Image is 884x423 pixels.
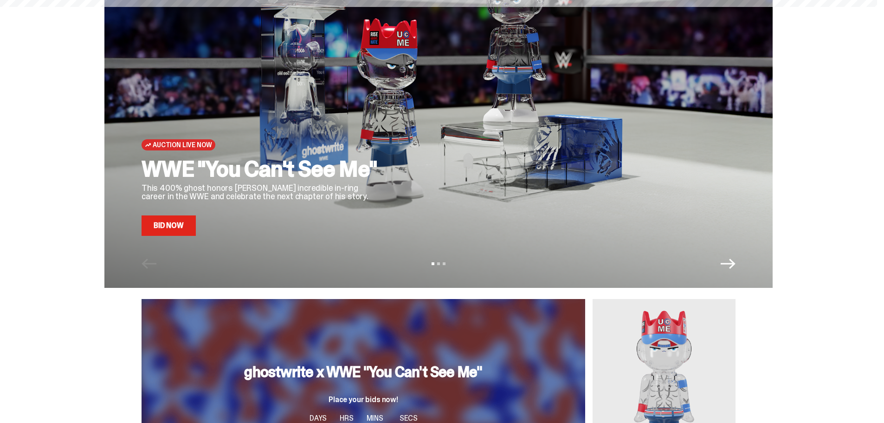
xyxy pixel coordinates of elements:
[142,215,196,236] a: Bid Now
[244,364,482,379] h3: ghostwrite x WWE "You Can't See Me"
[437,262,440,265] button: View slide 2
[721,256,736,271] button: Next
[153,141,212,149] span: Auction Live Now
[244,396,482,403] p: Place your bids now!
[142,158,383,180] h2: WWE "You Can't See Me"
[339,415,355,422] span: HRS
[395,415,422,422] span: SECS
[432,262,434,265] button: View slide 1
[362,415,388,422] span: MINS
[142,184,383,201] p: This 400% ghost honors [PERSON_NAME] incredible in-ring career in the WWE and celebrate the next ...
[443,262,445,265] button: View slide 3
[305,415,331,422] span: DAYS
